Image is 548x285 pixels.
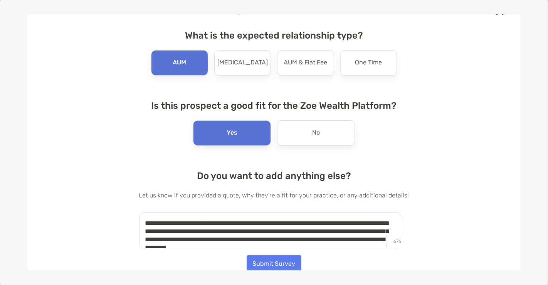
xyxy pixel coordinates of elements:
p: [MEDICAL_DATA] [217,57,268,69]
p: AUM [173,57,186,69]
h4: Do you want to add anything else? [139,170,409,181]
p: 676 [386,235,409,248]
p: No [312,127,320,139]
p: AUM & Flat Fee [284,57,327,69]
p: Let us know if you provided a quote, why they're a fit for your practice, or any additional details! [139,191,409,200]
button: Submit Survey [247,255,301,272]
p: One Time [355,57,382,69]
p: Yes [227,127,237,139]
h4: Is this prospect a good fit for the Zoe Wealth Platform? [139,100,409,111]
h4: What is the expected relationship type? [139,30,409,41]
